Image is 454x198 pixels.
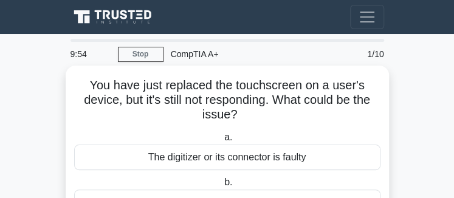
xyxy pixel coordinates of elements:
span: a. [224,132,232,142]
div: 1/10 [337,42,391,66]
div: The digitizer or its connector is faulty [74,145,380,170]
button: Toggle navigation [350,5,384,29]
div: CompTIA A+ [163,42,337,66]
a: Stop [118,47,163,62]
h5: You have just replaced the touchscreen on a user's device, but it's still not responding. What co... [73,78,382,123]
div: 9:54 [63,42,118,66]
span: b. [224,177,232,187]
